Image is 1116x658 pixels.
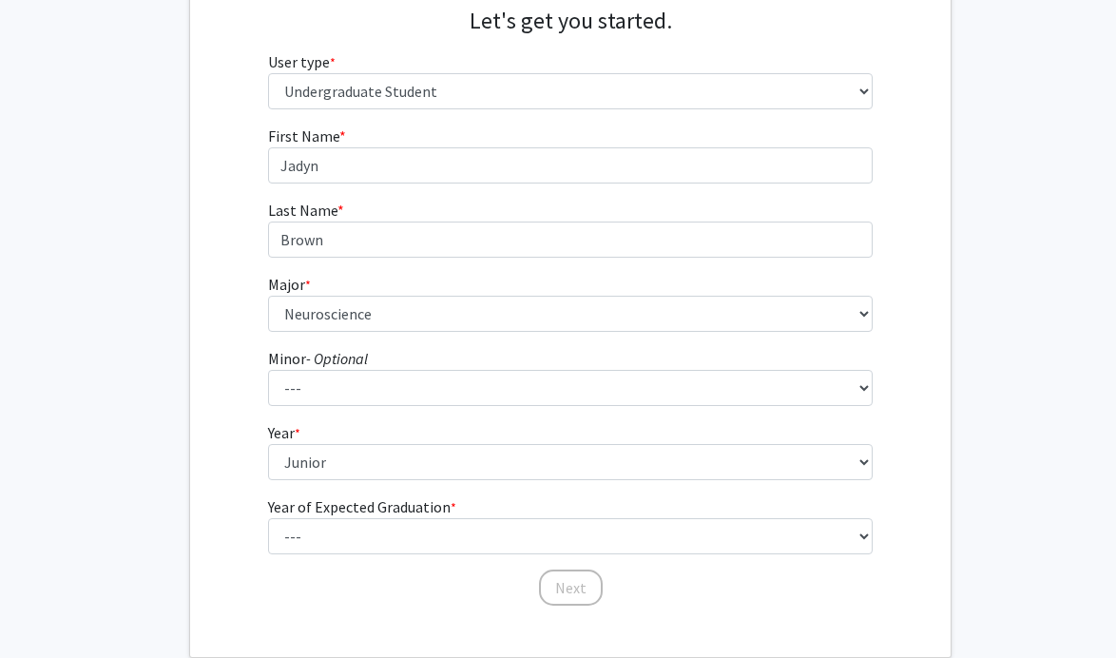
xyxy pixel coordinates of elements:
[268,50,336,73] label: User type
[539,570,603,606] button: Next
[268,273,311,296] label: Major
[268,201,337,220] span: Last Name
[268,347,368,370] label: Minor
[268,8,874,35] h4: Let's get you started.
[306,349,368,368] i: - Optional
[268,495,456,518] label: Year of Expected Graduation
[268,421,300,444] label: Year
[268,126,339,145] span: First Name
[14,572,81,644] iframe: Chat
